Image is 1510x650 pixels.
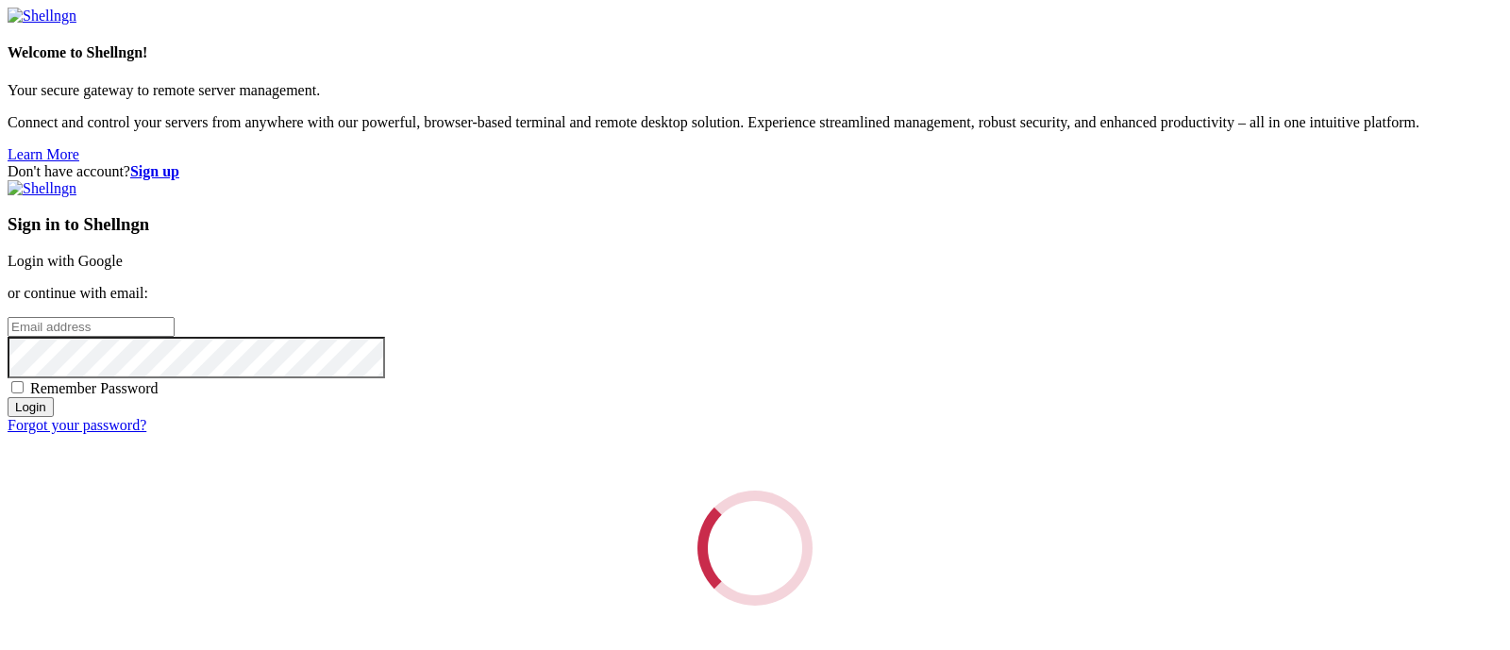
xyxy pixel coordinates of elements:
p: Connect and control your servers from anywhere with our powerful, browser-based terminal and remo... [8,114,1502,131]
input: Email address [8,317,175,337]
input: Login [8,397,54,417]
input: Remember Password [11,381,24,393]
img: Shellngn [8,8,76,25]
h3: Sign in to Shellngn [8,214,1502,235]
a: Forgot your password? [8,417,146,433]
img: Shellngn [8,180,76,197]
h4: Welcome to Shellngn! [8,44,1502,61]
a: Login with Google [8,253,123,269]
a: Sign up [130,163,179,179]
div: Loading... [697,491,813,606]
p: Your secure gateway to remote server management. [8,82,1502,99]
p: or continue with email: [8,285,1502,302]
a: Learn More [8,146,79,162]
span: Remember Password [30,380,159,396]
div: Don't have account? [8,163,1502,180]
